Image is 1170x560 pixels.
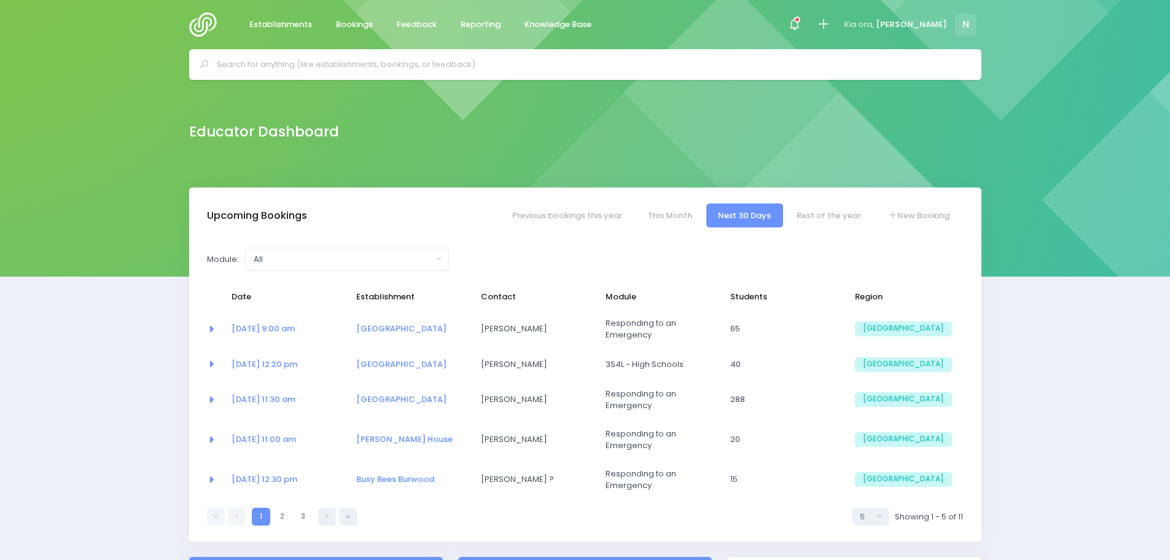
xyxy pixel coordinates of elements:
td: <a href="https://app.stjis.org.nz/bookings/523475" class="font-weight-bold">05 Sep at 12:20 pm</a> [224,349,348,380]
a: First [207,508,225,526]
span: [PERSON_NAME] [481,358,578,371]
a: [GEOGRAPHIC_DATA] [356,358,447,370]
span: Responding to an Emergency [606,428,703,452]
td: 15 [722,460,847,500]
input: Search for anything (like establishments, bookings, or feedback) [217,55,964,74]
a: Bookings [326,13,383,37]
span: 65 [730,323,827,335]
span: Responding to an Emergency [606,317,703,341]
a: Establishments [240,13,322,37]
span: [PERSON_NAME] [876,18,947,31]
td: <a href="https://app.stjis.org.nz/bookings/523959" class="font-weight-bold">12 Sep at 12:30 pm</a> [224,460,348,500]
span: 40 [730,358,827,371]
a: [GEOGRAPHIC_DATA] [356,323,447,334]
td: <a href="https://app.stjis.org.nz/establishments/208434" class="font-weight-bold">Whitau School</a> [348,380,473,420]
h2: Educator Dashboard [189,124,339,140]
td: <a href="https://app.stjis.org.nz/establishments/209114" class="font-weight-bold">Busy Bees Burwo... [348,460,473,500]
span: Region [855,291,952,303]
span: [PERSON_NAME] ? [481,473,578,486]
td: South Island [847,460,963,500]
span: Date [232,291,329,303]
span: [PERSON_NAME] [481,393,578,406]
a: New Booking [875,203,961,227]
span: Students [730,291,827,303]
td: Aimee Gillam [473,420,598,460]
td: <a href="https://app.stjis.org.nz/bookings/523363" class="font-weight-bold">08 Sep at 11:30 am</a> [224,380,348,420]
span: [GEOGRAPHIC_DATA] [855,432,952,447]
td: <a href="https://app.stjis.org.nz/bookings/523715" class="font-weight-bold">04 Sep at 9:00 am</a> [224,309,348,349]
a: 1 [252,508,270,526]
span: Kia ora, [844,18,874,31]
span: N [955,14,977,36]
td: <a href="https://app.stjis.org.nz/establishments/207772" class="font-weight-bold">Amuri Area Scho... [348,349,473,380]
td: 65 [722,309,847,349]
span: Knowledge Base [525,18,591,31]
td: South Island [847,420,963,460]
a: [GEOGRAPHIC_DATA] [356,393,447,405]
a: Next 30 Days [706,203,783,227]
a: Busy Bees Burwood [356,473,434,485]
td: 20 [722,420,847,460]
a: [PERSON_NAME] House [356,433,453,445]
span: Contact [481,291,578,303]
span: [PERSON_NAME] [481,323,578,335]
span: Module [606,291,703,303]
td: South Island [847,309,963,349]
a: [DATE] 11:00 am [232,433,296,445]
a: [DATE] 12:20 pm [232,358,297,370]
div: All [254,253,433,266]
td: Responding to an Emergency [598,460,722,500]
td: 3S4L - High Schools [598,349,722,380]
td: Sarah Helmore [473,349,598,380]
td: South Island [847,380,963,420]
a: Previous [228,508,246,526]
td: Hannah Thomas [473,380,598,420]
span: Responding to an Emergency [606,388,703,412]
a: Feedback [387,13,447,37]
h3: Upcoming Bookings [207,210,307,222]
span: Bookings [336,18,373,31]
td: Responding to an Emergency [598,380,722,420]
button: All [245,248,449,271]
div: 5 [860,511,873,523]
a: Rest of the year [785,203,873,227]
td: Ilisa Kearns [473,309,598,349]
span: 15 [730,473,827,486]
a: This Month [636,203,704,227]
span: Feedback [397,18,437,31]
span: Establishment [356,291,453,303]
a: Previous bookings this year [500,203,634,227]
a: Last [339,508,357,526]
span: [GEOGRAPHIC_DATA] [855,321,952,336]
span: Reporting [461,18,501,31]
td: <a href="https://app.stjis.org.nz/bookings/523688" class="font-weight-bold">12 Sep at 11:00 am</a> [224,420,348,460]
a: 3 [294,508,312,526]
td: <a href="https://app.stjis.org.nz/establishments/201320" class="font-weight-bold">Belfast School</a> [348,309,473,349]
td: Responding to an Emergency [598,420,722,460]
span: Establishments [249,18,312,31]
span: 3S4L - High Schools [606,358,703,371]
span: [GEOGRAPHIC_DATA] [855,392,952,407]
span: [GEOGRAPHIC_DATA] [855,357,952,372]
a: [DATE] 9:00 am [232,323,295,334]
td: <a href="https://app.stjis.org.nz/establishments/204331" class="font-weight-bold">Minerva House</a> [348,420,473,460]
span: 20 [730,433,827,446]
span: Showing 1 - 5 of 11 [895,511,963,523]
button: Select page size [852,508,889,526]
a: [DATE] 11:30 am [232,393,295,405]
td: 288 [722,380,847,420]
td: Responding to an Emergency [598,309,722,349]
td: 40 [722,349,847,380]
span: [GEOGRAPHIC_DATA] [855,472,952,487]
span: [PERSON_NAME] [481,433,578,446]
a: Reporting [451,13,511,37]
td: Chantelle ? [473,460,598,500]
img: Logo [189,12,224,37]
span: Responding to an Emergency [606,468,703,492]
a: 2 [273,508,291,526]
a: Next [318,508,336,526]
span: 288 [730,393,827,406]
a: Knowledge Base [515,13,602,37]
label: Module: [207,253,239,266]
td: South Island [847,349,963,380]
